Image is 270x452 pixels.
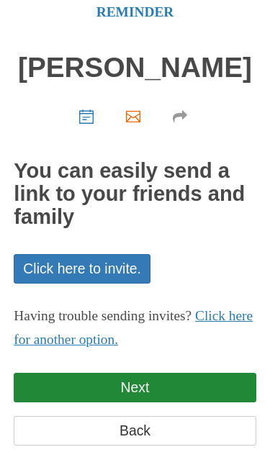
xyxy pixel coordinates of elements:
[14,160,256,229] h2: You can easily send a link to your friends and family
[65,96,112,135] a: Choose start date
[14,373,256,402] a: Next
[14,308,253,347] a: Click here for another option.
[14,416,256,446] a: Back
[14,254,150,284] a: Click here to invite.
[112,96,158,135] a: Invite your friends
[158,96,205,135] a: Share your novena
[14,53,256,83] h1: [PERSON_NAME]
[14,308,192,323] span: Having trouble sending invites?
